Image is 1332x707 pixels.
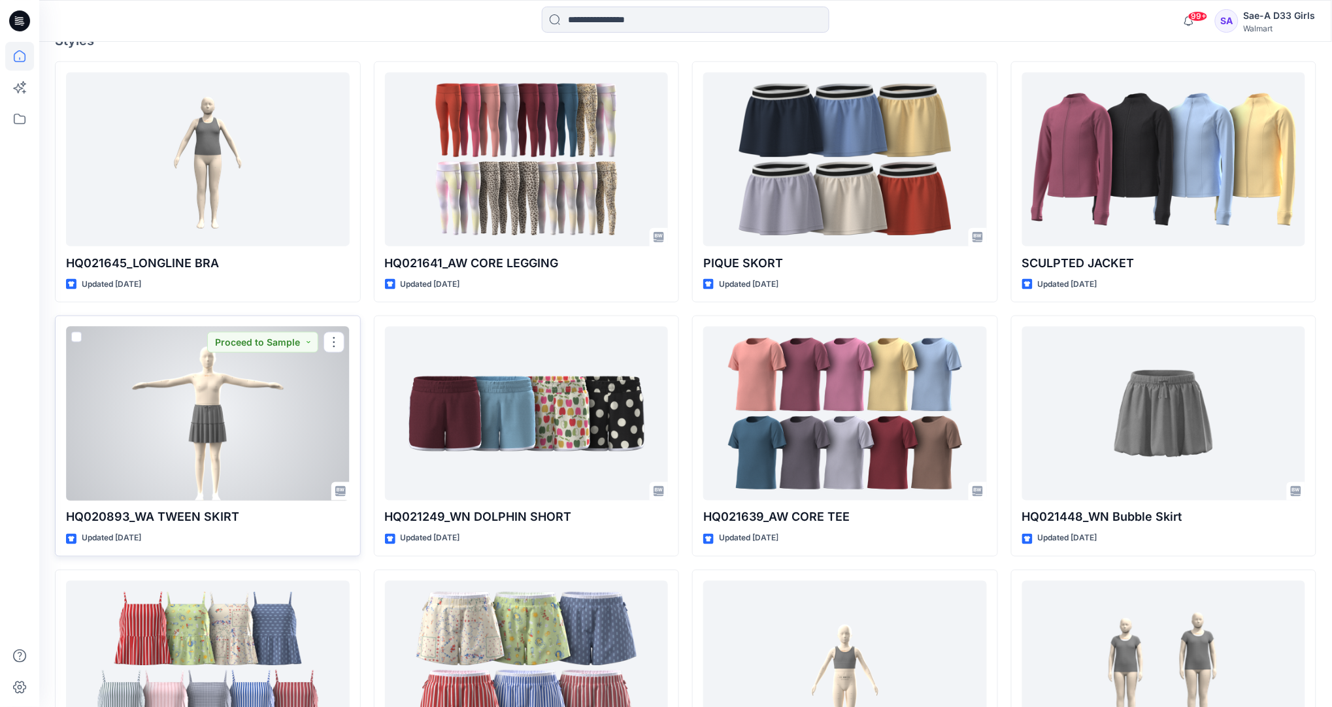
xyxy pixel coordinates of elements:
a: PIQUE SKORT [703,73,987,247]
p: Updated [DATE] [1038,532,1097,546]
p: Updated [DATE] [82,278,141,291]
a: HQ021448_WN Bubble Skirt [1022,327,1306,501]
span: 99+ [1188,11,1208,22]
p: HQ021448_WN Bubble Skirt [1022,508,1306,527]
p: Updated [DATE] [401,278,460,291]
p: Updated [DATE] [719,532,778,546]
p: HQ020893_WA TWEEN SKIRT [66,508,350,527]
p: Updated [DATE] [401,532,460,546]
div: Walmart [1244,24,1316,33]
a: SCULPTED JACKET [1022,73,1306,247]
p: HQ021639_AW CORE TEE [703,508,987,527]
p: Updated [DATE] [719,278,778,291]
p: HQ021249_WN DOLPHIN SHORT [385,508,669,527]
a: HQ021639_AW CORE TEE [703,327,987,501]
a: HQ021645_LONGLINE BRA [66,73,350,247]
a: HQ021641_AW CORE LEGGING [385,73,669,247]
p: PIQUE SKORT [703,254,987,272]
div: SA [1215,9,1239,33]
p: Updated [DATE] [1038,278,1097,291]
p: HQ021645_LONGLINE BRA [66,254,350,272]
p: SCULPTED JACKET [1022,254,1306,272]
p: Updated [DATE] [82,532,141,546]
a: HQ020893_WA TWEEN SKIRT [66,327,350,501]
div: Sae-A D33 Girls [1244,8,1316,24]
p: HQ021641_AW CORE LEGGING [385,254,669,272]
a: HQ021249_WN DOLPHIN SHORT [385,327,669,501]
